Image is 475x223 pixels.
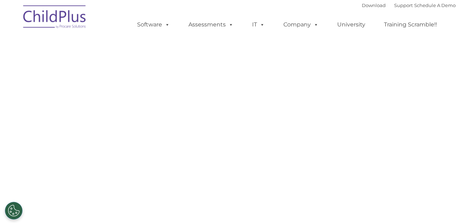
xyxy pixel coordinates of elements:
a: Assessments [181,18,240,32]
img: ChildPlus by Procare Solutions [20,0,90,36]
a: Support [394,2,413,8]
a: Software [130,18,177,32]
a: Download [362,2,386,8]
a: IT [245,18,272,32]
a: Company [276,18,326,32]
button: Cookies Settings [5,202,23,219]
font: | [362,2,456,8]
a: Training Scramble!! [377,18,444,32]
a: University [330,18,372,32]
a: Schedule A Demo [414,2,456,8]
